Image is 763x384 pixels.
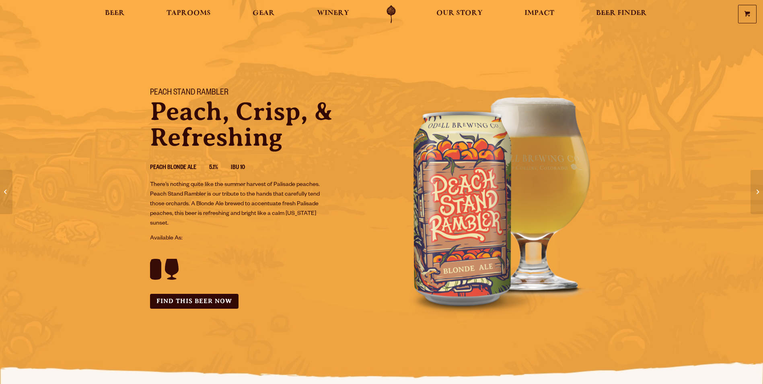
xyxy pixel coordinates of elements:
span: Beer [105,10,125,17]
a: Winery [312,5,354,23]
h1: Peach Stand Rambler [150,88,372,99]
li: IBU 10 [231,163,258,173]
a: Beer [100,5,130,23]
p: Available As: [150,234,372,244]
span: Impact [524,10,554,17]
a: Beer Finder [591,5,652,23]
p: There’s nothing quite like the summer harvest of Palisade peaches. Peach Stand Rambler is our tri... [150,180,328,229]
p: Peach, Crisp, & Refreshing [150,99,372,150]
a: Gear [247,5,280,23]
a: Taprooms [161,5,216,23]
span: Winery [317,10,349,17]
span: Our Story [436,10,483,17]
a: Odell Home [376,5,406,23]
li: 5.1% [209,163,231,173]
a: Impact [519,5,559,23]
a: Our Story [431,5,488,23]
a: Find this Beer Now [150,294,239,309]
span: Gear [253,10,275,17]
span: Taprooms [167,10,211,17]
li: Peach Blonde Ale [150,163,209,173]
span: Beer Finder [596,10,647,17]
